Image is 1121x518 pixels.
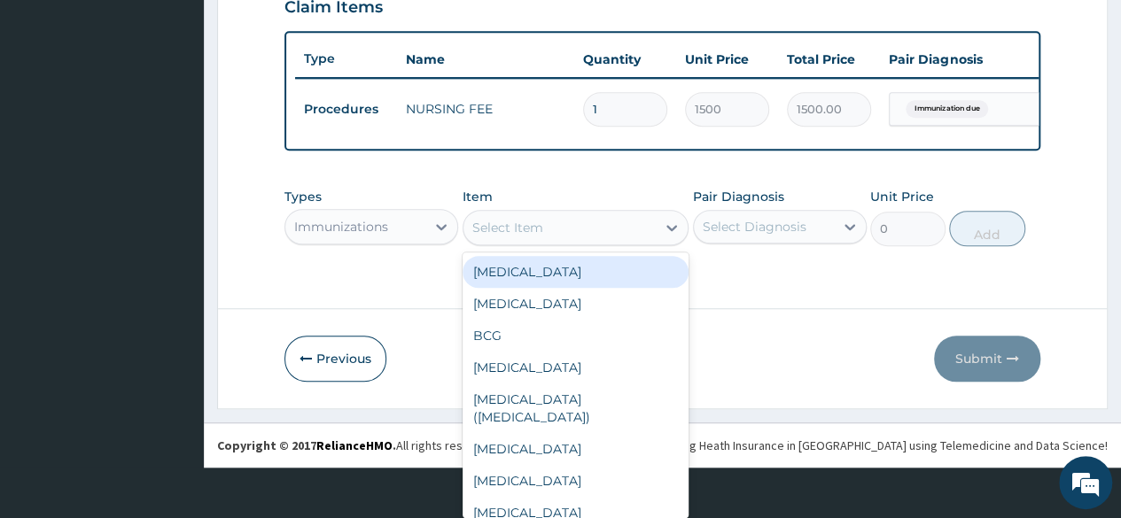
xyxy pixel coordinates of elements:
[906,100,988,118] span: Immunization due
[316,437,393,453] a: RelianceHMO
[463,256,689,288] div: [MEDICAL_DATA]
[397,91,574,127] td: NURSING FEE
[676,42,778,77] th: Unit Price
[463,288,689,320] div: [MEDICAL_DATA]
[639,437,1108,454] div: Redefining Heath Insurance in [GEOGRAPHIC_DATA] using Telemedicine and Data Science!
[9,336,338,398] textarea: Type your message and hit 'Enter'
[295,93,397,126] td: Procedures
[103,150,245,329] span: We're online!
[574,42,676,77] th: Quantity
[870,188,934,205] label: Unit Price
[92,99,298,122] div: Chat with us now
[463,352,689,383] div: [MEDICAL_DATA]
[949,211,1024,246] button: Add
[217,437,396,453] strong: Copyright © 2017 .
[463,465,689,497] div: [MEDICAL_DATA]
[934,336,1040,382] button: Submit
[294,218,388,236] div: Immunizations
[693,188,784,205] label: Pair Diagnosis
[880,42,1075,77] th: Pair Diagnosis
[463,320,689,352] div: BCG
[463,188,493,205] label: Item
[204,422,1121,468] footer: All rights reserved.
[284,336,386,382] button: Previous
[463,433,689,465] div: [MEDICAL_DATA]
[472,219,543,236] div: Select Item
[33,89,72,133] img: d_794563401_company_1708531726252_794563401
[463,383,689,433] div: [MEDICAL_DATA] ([MEDICAL_DATA])
[703,218,806,236] div: Select Diagnosis
[291,9,333,51] div: Minimize live chat window
[778,42,880,77] th: Total Price
[284,189,322,205] label: Types
[397,42,574,77] th: Name
[295,43,397,75] th: Type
